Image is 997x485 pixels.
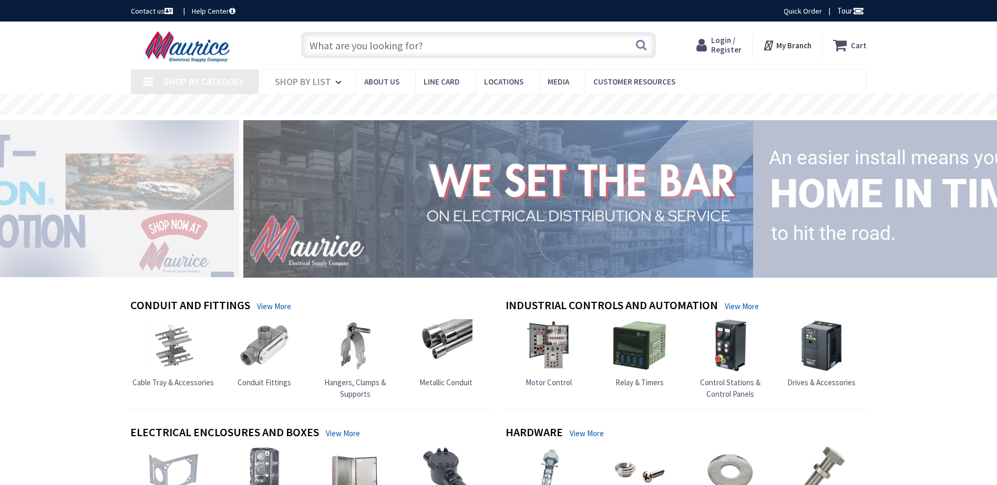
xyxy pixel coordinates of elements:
[275,76,331,88] span: Shop By List
[131,30,247,63] img: Maurice Electrical Supply Company
[787,377,856,387] span: Drives & Accessories
[522,319,575,388] a: Motor Control Motor Control
[231,117,757,280] img: 1_1.png
[238,319,291,388] a: Conduit Fittings Conduit Fittings
[403,99,595,111] rs-layer: Free Same Day Pickup at 15 Locations
[711,35,742,55] span: Login / Register
[784,6,822,16] a: Quick Order
[131,6,175,16] a: Contact us
[130,299,250,314] h4: Conduit and Fittings
[776,40,811,50] strong: My Branch
[329,319,382,372] img: Hangers, Clamps & Supports
[424,77,460,87] span: Line Card
[704,319,757,372] img: Control Stations & Control Panels
[548,77,569,87] span: Media
[419,377,472,387] span: Metallic Conduit
[570,428,604,439] a: View More
[613,319,666,372] img: Relay & Timers
[763,36,811,55] div: My Branch
[301,32,656,58] input: What are you looking for?
[687,319,774,399] a: Control Stations & Control Panels Control Stations & Control Panels
[364,77,399,87] span: About us
[506,426,563,441] h4: Hardware
[420,319,472,372] img: Metallic Conduit
[132,319,214,388] a: Cable Tray & Accessories Cable Tray & Accessories
[771,215,896,252] rs-layer: to hit the road.
[787,319,856,388] a: Drives & Accessories Drives & Accessories
[132,377,214,387] span: Cable Tray & Accessories
[593,77,675,87] span: Customer Resources
[833,36,867,55] a: Cart
[696,36,742,55] a: Login / Register
[147,319,200,372] img: Cable Tray & Accessories
[700,377,760,398] span: Control Stations & Control Panels
[613,319,666,388] a: Relay & Timers Relay & Timers
[238,377,291,387] span: Conduit Fittings
[238,319,291,372] img: Conduit Fittings
[326,428,360,439] a: View More
[725,301,759,312] a: View More
[257,301,291,312] a: View More
[837,6,864,16] span: Tour
[615,377,664,387] span: Relay & Timers
[130,426,319,441] h4: Electrical Enclosures and Boxes
[324,377,386,398] span: Hangers, Clamps & Supports
[522,319,575,372] img: Motor Control
[419,319,472,388] a: Metallic Conduit Metallic Conduit
[851,36,867,55] strong: Cart
[506,299,718,314] h4: Industrial Controls and Automation
[192,6,235,16] a: Help Center
[526,377,572,387] span: Motor Control
[163,76,244,88] span: Shop By Category
[312,319,398,399] a: Hangers, Clamps & Supports Hangers, Clamps & Supports
[795,319,848,372] img: Drives & Accessories
[484,77,523,87] span: Locations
